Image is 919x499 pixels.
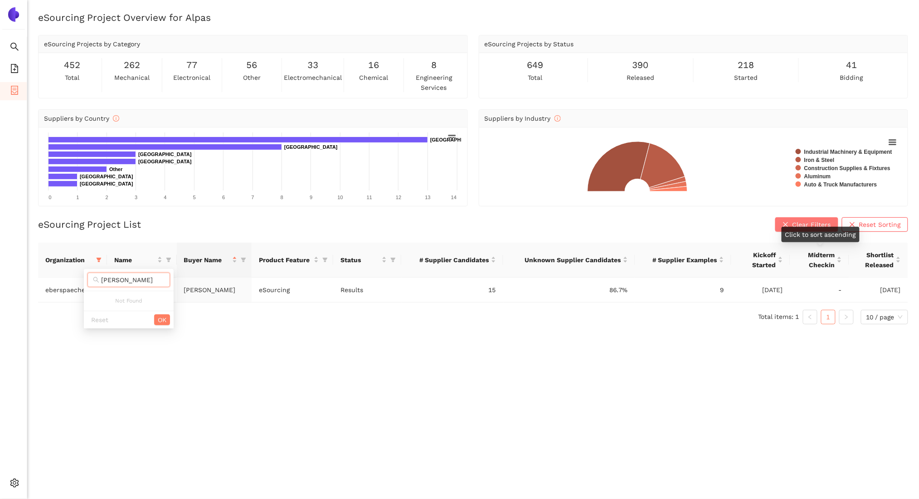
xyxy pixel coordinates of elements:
span: setting [10,475,19,494]
span: Suppliers by Industry [485,115,561,122]
span: other [243,73,261,83]
text: [GEOGRAPHIC_DATA] [430,137,484,142]
text: 5 [193,195,196,200]
td: - [790,278,849,303]
th: this column's title is # Supplier Candidates,this column is sortable [401,243,503,278]
text: 1 [76,195,79,200]
span: 33 [307,58,318,72]
h2: eSourcing Project List [38,218,141,231]
span: # Supplier Examples [642,255,717,265]
td: 15 [401,278,503,303]
text: [GEOGRAPHIC_DATA] [80,181,133,186]
span: Unknown Supplier Candidates [511,255,621,265]
text: 3 [135,195,137,200]
span: engineering services [406,73,462,93]
text: Iron & Steel [804,157,835,163]
span: container [10,83,19,101]
text: 8 [281,195,283,200]
text: 13 [425,195,431,200]
text: 2 [106,195,108,200]
span: info-circle [113,115,119,122]
button: left [803,310,817,324]
span: # Supplier Candidates [408,255,489,265]
span: 10 / page [866,310,903,324]
text: Aluminum [804,173,831,180]
text: 6 [222,195,225,200]
span: filter [164,253,173,267]
span: filter [321,253,330,267]
span: Buyer Name [184,255,230,265]
text: Other [109,166,123,172]
a: 1 [822,310,835,324]
span: 77 [186,58,197,72]
text: 0 [49,195,51,200]
text: 9 [310,195,312,200]
input: Search in filters [101,275,165,285]
span: filter [390,257,396,263]
span: search [93,277,99,283]
span: file-add [10,61,19,79]
li: Previous Page [803,310,817,324]
span: chemical [360,73,389,83]
text: [GEOGRAPHIC_DATA] [80,174,133,179]
th: this column's title is Unknown Supplier Candidates,this column is sortable [503,243,635,278]
h2: eSourcing Project Overview for Alpas [38,11,908,24]
span: 8 [431,58,437,72]
span: Clear Filters [793,220,831,230]
span: Reset Sorting [859,220,901,230]
span: Organization [45,255,92,265]
span: right [844,314,849,320]
span: left [807,314,813,320]
span: Name [114,255,156,265]
text: Auto & Truck Manufacturers [804,181,877,188]
span: filter [94,253,103,267]
span: eSourcing Projects by Status [485,40,574,48]
span: 452 [64,58,80,72]
span: electronical [173,73,210,83]
span: bidding [840,73,863,83]
td: eberspaecher [38,278,107,303]
span: info-circle [554,115,561,122]
text: 7 [251,195,254,200]
button: OK [154,314,170,325]
span: filter [322,257,328,263]
text: Industrial Machinery & Equipment [804,149,892,155]
span: Product Feature [259,255,312,265]
button: right [839,310,854,324]
span: filter [239,253,248,267]
span: filter [96,257,102,263]
span: 218 [738,58,754,72]
text: [GEOGRAPHIC_DATA] [138,152,192,157]
span: started [734,73,758,83]
text: 11 [367,195,372,200]
span: close [783,221,789,229]
th: this column's title is Product Feature,this column is sortable [252,243,333,278]
span: Suppliers by Country [44,115,119,122]
span: Shortlist Released [856,250,894,270]
div: Click to sort ascending [782,227,860,242]
span: filter [166,257,171,263]
span: released [627,73,654,83]
div: Page Size [861,310,908,324]
span: close [849,221,856,229]
span: mechanical [114,73,150,83]
text: 12 [396,195,401,200]
button: closeReset Sorting [842,217,908,232]
span: 16 [369,58,379,72]
span: 56 [246,58,257,72]
td: [DATE] [731,278,790,303]
td: eSourcing [252,278,333,303]
span: Kickoff Started [739,250,776,270]
span: total [65,73,79,83]
li: Total items: 1 [759,310,799,324]
li: 1 [821,310,836,324]
td: 9 [635,278,731,303]
span: filter [389,253,398,267]
button: Reset [88,314,112,325]
td: 86.7% [503,278,635,303]
span: Status [340,255,380,265]
text: Construction Supplies & Fixtures [804,165,890,171]
span: 262 [124,58,140,72]
span: filter [241,257,246,263]
text: 4 [164,195,166,200]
